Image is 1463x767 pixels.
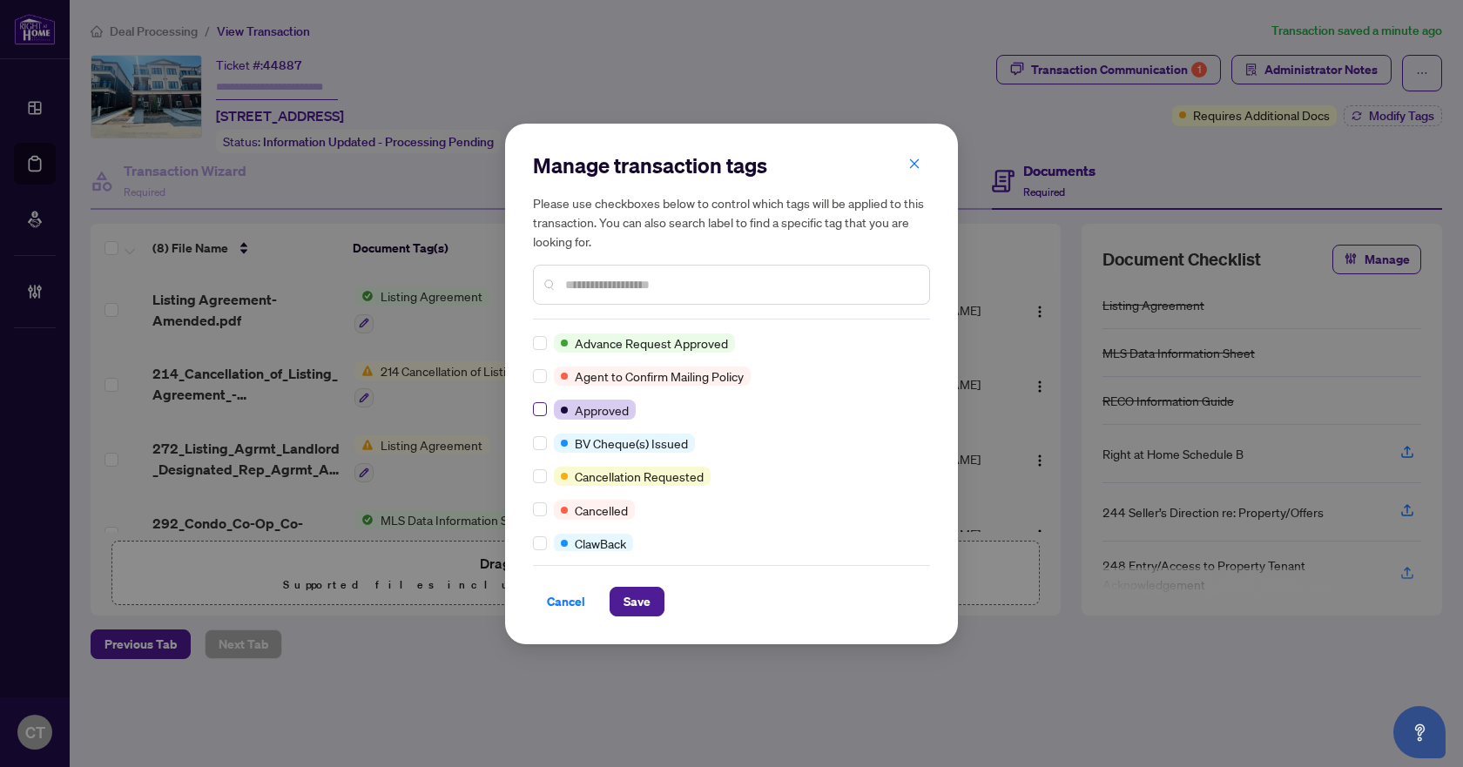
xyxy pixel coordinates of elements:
button: Open asap [1393,706,1446,758]
button: Save [610,587,664,616]
span: BV Cheque(s) Issued [575,434,688,453]
span: Agent to Confirm Mailing Policy [575,367,744,386]
span: Save [624,588,651,616]
h5: Please use checkboxes below to control which tags will be applied to this transaction. You can al... [533,193,930,251]
span: Cancellation Requested [575,467,704,486]
button: Cancel [533,587,599,616]
h2: Manage transaction tags [533,151,930,179]
span: Cancelled [575,501,628,520]
span: Approved [575,400,629,420]
span: close [908,158,920,170]
span: ClawBack [575,534,626,553]
span: Advance Request Approved [575,333,728,353]
span: Cancel [547,588,585,616]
